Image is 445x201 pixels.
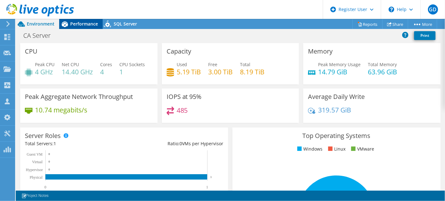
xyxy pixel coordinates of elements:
h3: IOPS at 95% [167,93,202,100]
h4: 10.74 megabits/s [35,106,87,113]
h4: 8.19 TiB [240,68,265,75]
h1: CA Server [20,32,60,39]
span: Used [177,61,187,67]
a: Project Notes [17,192,53,200]
div: Ratio: VMs per Hypervisor [124,140,223,147]
h4: 485 [177,107,188,114]
a: Print [414,31,436,40]
h4: 3.00 TiB [208,68,233,75]
h4: 4 GHz [35,68,54,75]
a: Reports [352,19,383,29]
text: 0 [44,185,46,189]
span: Net CPU [62,61,79,67]
h3: Memory [308,48,333,55]
h3: Peak Aggregate Network Throughput [25,93,133,100]
svg: \n [389,7,394,12]
span: Total [240,61,251,67]
span: Free [208,61,218,67]
text: 1 [206,185,208,189]
span: CPU Sockets [119,61,145,67]
span: 1 [54,141,56,146]
h4: 5.19 TiB [177,68,201,75]
text: Guest VM [27,152,43,157]
span: Total Memory [368,61,397,67]
span: SQL Server [114,21,137,27]
span: 0 [180,141,182,146]
li: Windows [296,146,322,152]
span: Performance [70,21,98,27]
h3: Server Roles [25,132,61,139]
li: VMware [350,146,374,152]
text: Hypervisor [26,168,43,172]
h3: Top Operating Systems [237,132,436,139]
text: Physical [30,175,43,180]
text: 0 [48,168,50,171]
a: More [408,19,437,29]
span: Peak Memory Usage [318,61,361,67]
h3: Average Daily Write [308,93,365,100]
text: 1 [210,175,212,179]
h4: 1 [119,68,145,75]
li: Linux [327,146,345,152]
a: Share [382,19,408,29]
text: 0 [48,152,50,156]
div: Total Servers: [25,140,124,147]
text: 0 [48,160,50,163]
span: Environment [27,21,54,27]
h4: 4 [100,68,112,75]
h4: 319.57 GiB [318,106,351,113]
h3: CPU [25,48,37,55]
h4: 63.96 GiB [368,68,397,75]
h4: 14.40 GHz [62,68,93,75]
span: GD [428,4,438,14]
text: Virtual [32,160,43,164]
h4: 14.79 GiB [318,68,361,75]
span: Cores [100,61,112,67]
h3: Capacity [167,48,191,55]
span: Peak CPU [35,61,54,67]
